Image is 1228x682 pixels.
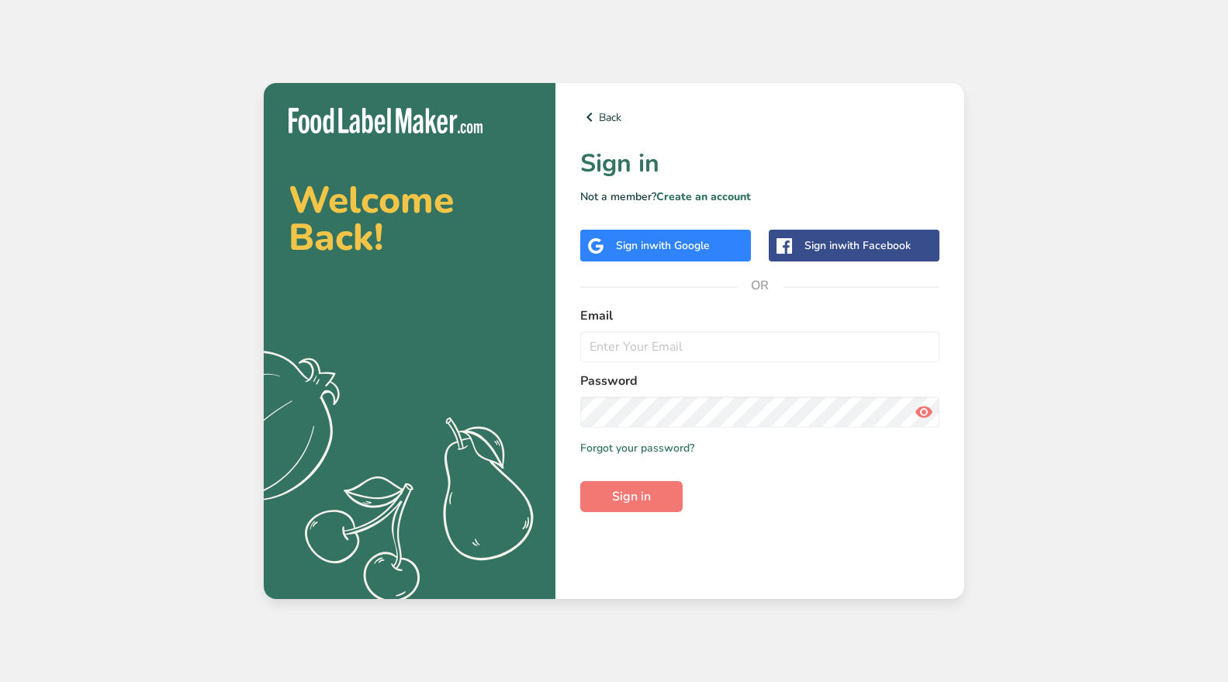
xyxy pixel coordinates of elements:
a: Create an account [656,189,751,204]
img: Food Label Maker [289,108,483,133]
h1: Sign in [580,145,939,182]
input: Enter Your Email [580,331,939,362]
span: with Facebook [838,238,911,253]
button: Sign in [580,481,683,512]
a: Back [580,108,939,126]
span: OR [737,262,783,309]
h2: Welcome Back! [289,182,531,256]
label: Password [580,372,939,390]
div: Sign in [616,237,710,254]
a: Forgot your password? [580,440,694,456]
p: Not a member? [580,189,939,205]
span: with Google [649,238,710,253]
div: Sign in [804,237,911,254]
span: Sign in [612,487,651,506]
label: Email [580,306,939,325]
